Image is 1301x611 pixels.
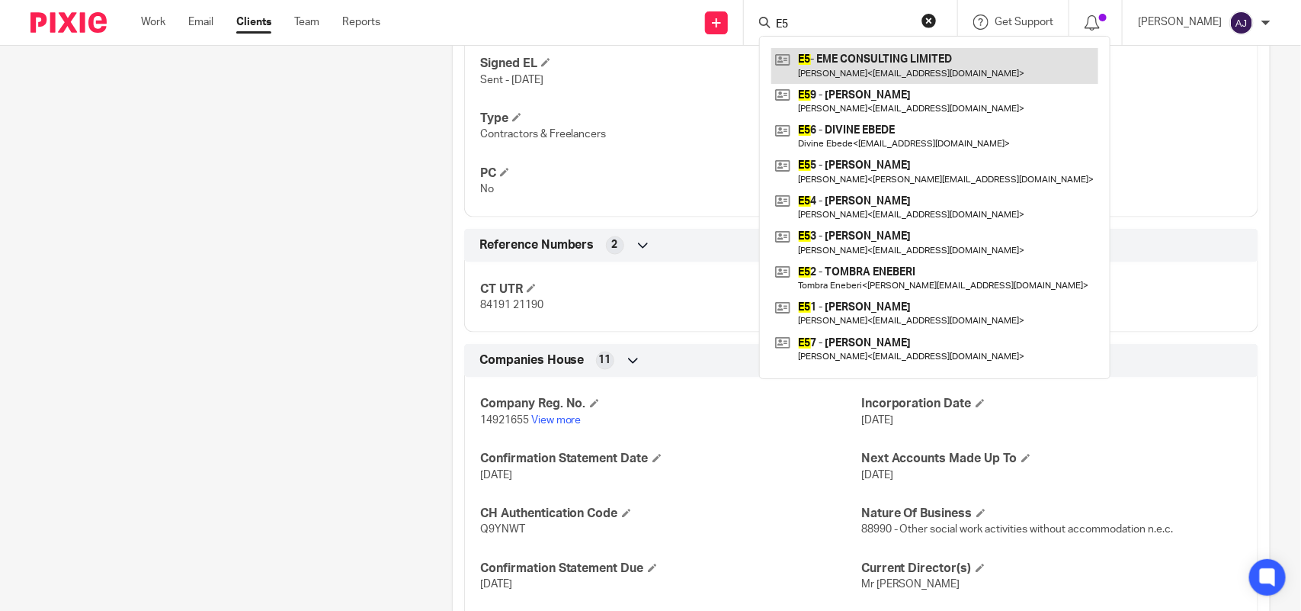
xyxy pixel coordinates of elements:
[480,75,543,85] span: Sent - [DATE]
[861,561,1242,577] h4: Current Director(s)
[861,397,1242,413] h4: Incorporation Date
[141,14,165,30] a: Work
[480,471,512,481] span: [DATE]
[480,129,607,140] span: Contractors & Freelancers
[861,452,1242,468] h4: Next Accounts Made Up To
[774,18,912,32] input: Search
[861,580,960,590] span: Mr [PERSON_NAME]
[480,525,525,535] span: Q9YNWT
[480,561,861,577] h4: Confirmation Statement Due
[342,14,380,30] a: Reports
[479,353,585,369] span: Companies House
[995,17,1053,27] span: Get Support
[480,56,861,72] h4: Signed EL
[480,452,861,468] h4: Confirmation Statement Date
[480,506,861,523] h4: CH Authentication Code
[861,525,1174,535] span: 88990 - Other social work activities without accommodation n.e.c.
[188,14,213,30] a: Email
[480,397,861,413] h4: Company Reg. No.
[531,416,582,426] a: View more
[480,580,512,590] span: [DATE]
[236,14,271,30] a: Clients
[30,12,107,33] img: Pixie
[861,471,893,481] span: [DATE]
[479,237,594,253] span: Reference Numbers
[599,353,611,368] span: 11
[480,111,861,127] h4: Type
[1229,11,1254,35] img: svg%3E
[480,281,861,297] h4: CT UTR
[612,237,618,252] span: 2
[480,300,543,310] span: 84191 21190
[294,14,319,30] a: Team
[861,506,1242,523] h4: Nature Of Business
[480,184,494,195] span: No
[480,166,861,182] h4: PC
[861,416,893,426] span: [DATE]
[480,416,529,426] span: 14921655
[1138,14,1222,30] p: [PERSON_NAME]
[921,13,937,28] button: Clear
